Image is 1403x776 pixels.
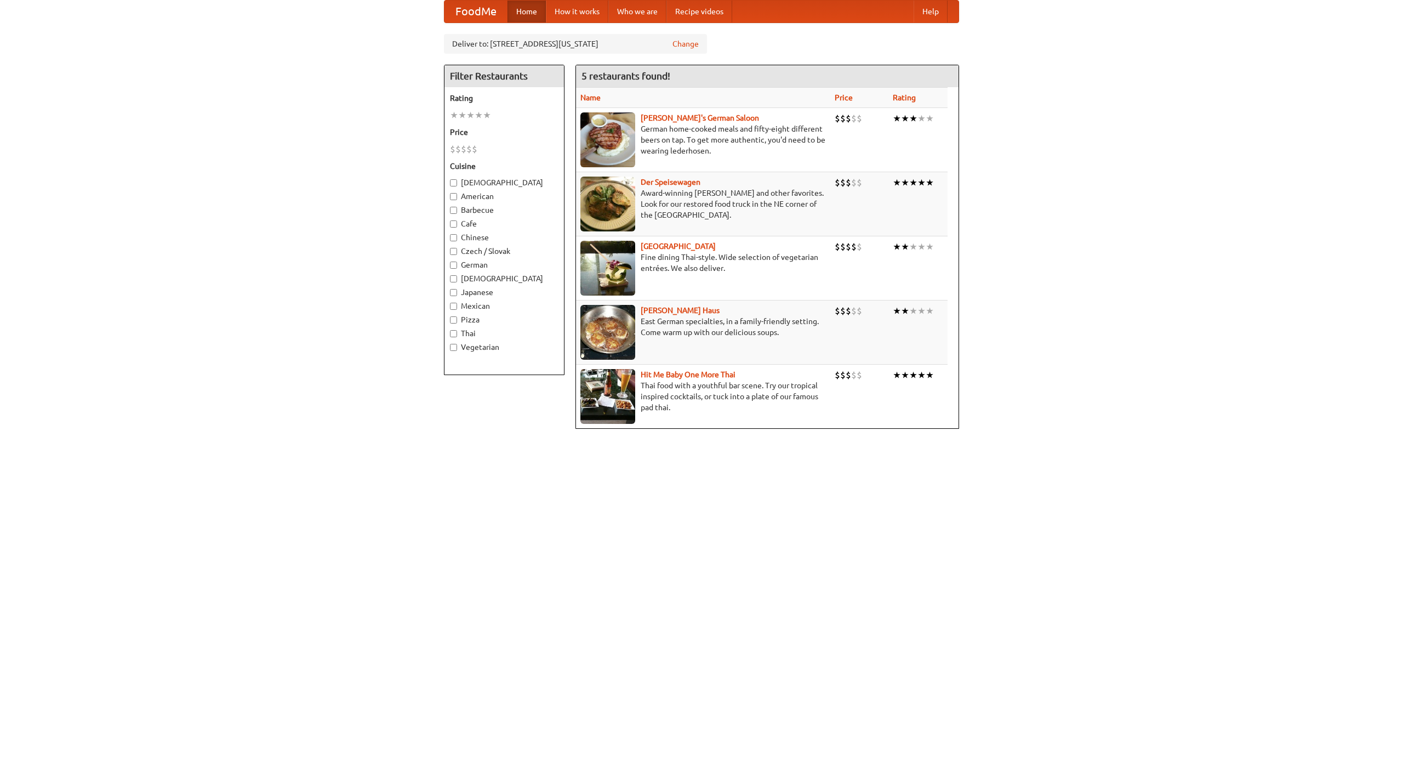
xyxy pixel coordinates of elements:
h5: Rating [450,93,558,104]
li: $ [840,241,846,253]
label: [DEMOGRAPHIC_DATA] [450,177,558,188]
li: $ [857,177,862,189]
li: ★ [926,112,934,124]
li: ★ [909,369,917,381]
li: $ [840,112,846,124]
a: Rating [893,93,916,102]
a: Home [507,1,546,22]
b: Hit Me Baby One More Thai [641,370,735,379]
li: ★ [901,112,909,124]
label: Cafe [450,218,558,229]
li: $ [461,143,466,155]
li: $ [835,112,840,124]
li: $ [840,305,846,317]
li: ★ [917,177,926,189]
li: ★ [475,109,483,121]
li: $ [450,143,455,155]
h5: Cuisine [450,161,558,172]
input: Thai [450,330,457,337]
a: Change [672,38,699,49]
p: East German specialties, in a family-friendly setting. Come warm up with our delicious soups. [580,316,826,338]
img: satay.jpg [580,241,635,296]
li: $ [846,305,851,317]
li: $ [455,143,461,155]
label: Mexican [450,301,558,311]
li: ★ [893,305,901,317]
img: kohlhaus.jpg [580,305,635,360]
img: babythai.jpg [580,369,635,424]
a: [PERSON_NAME] Haus [641,306,720,315]
li: ★ [926,241,934,253]
label: Czech / Slovak [450,246,558,257]
li: $ [840,369,846,381]
input: Mexican [450,303,457,310]
li: $ [466,143,472,155]
li: ★ [893,112,901,124]
p: German home-cooked meals and fifty-eight different beers on tap. To get more authentic, you'd nee... [580,123,826,156]
h5: Price [450,127,558,138]
li: ★ [901,369,909,381]
li: $ [835,305,840,317]
li: ★ [917,112,926,124]
li: ★ [917,305,926,317]
a: [GEOGRAPHIC_DATA] [641,242,716,251]
label: Barbecue [450,205,558,216]
a: [PERSON_NAME]'s German Saloon [641,114,759,122]
a: How it works [546,1,608,22]
div: Deliver to: [STREET_ADDRESS][US_STATE] [444,34,707,54]
label: Chinese [450,232,558,243]
input: [DEMOGRAPHIC_DATA] [450,275,457,282]
li: $ [851,305,857,317]
li: $ [851,177,857,189]
li: $ [835,241,840,253]
li: $ [846,112,851,124]
input: Barbecue [450,207,457,214]
label: German [450,259,558,270]
a: Name [580,93,601,102]
label: Pizza [450,314,558,325]
li: $ [835,177,840,189]
li: ★ [450,109,458,121]
li: ★ [909,241,917,253]
li: $ [851,241,857,253]
a: Recipe videos [666,1,732,22]
li: ★ [917,241,926,253]
li: ★ [926,369,934,381]
input: Czech / Slovak [450,248,457,255]
a: Help [914,1,948,22]
li: $ [857,112,862,124]
a: Der Speisewagen [641,178,700,186]
li: $ [846,241,851,253]
li: $ [857,241,862,253]
h4: Filter Restaurants [444,65,564,87]
img: speisewagen.jpg [580,177,635,231]
li: ★ [901,177,909,189]
ng-pluralize: 5 restaurants found! [581,71,670,81]
input: American [450,193,457,200]
li: $ [857,305,862,317]
input: Vegetarian [450,344,457,351]
input: Pizza [450,316,457,324]
a: FoodMe [444,1,507,22]
li: ★ [909,112,917,124]
li: ★ [893,369,901,381]
li: $ [857,369,862,381]
a: Who we are [608,1,666,22]
label: Japanese [450,287,558,298]
label: [DEMOGRAPHIC_DATA] [450,273,558,284]
li: ★ [893,241,901,253]
p: Fine dining Thai-style. Wide selection of vegetarian entrées. We also deliver. [580,252,826,274]
label: Vegetarian [450,342,558,353]
li: $ [840,177,846,189]
li: ★ [483,109,491,121]
li: ★ [901,241,909,253]
li: $ [851,369,857,381]
li: $ [851,112,857,124]
li: $ [835,369,840,381]
label: Thai [450,328,558,339]
li: ★ [466,109,475,121]
li: ★ [893,177,901,189]
li: $ [846,369,851,381]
